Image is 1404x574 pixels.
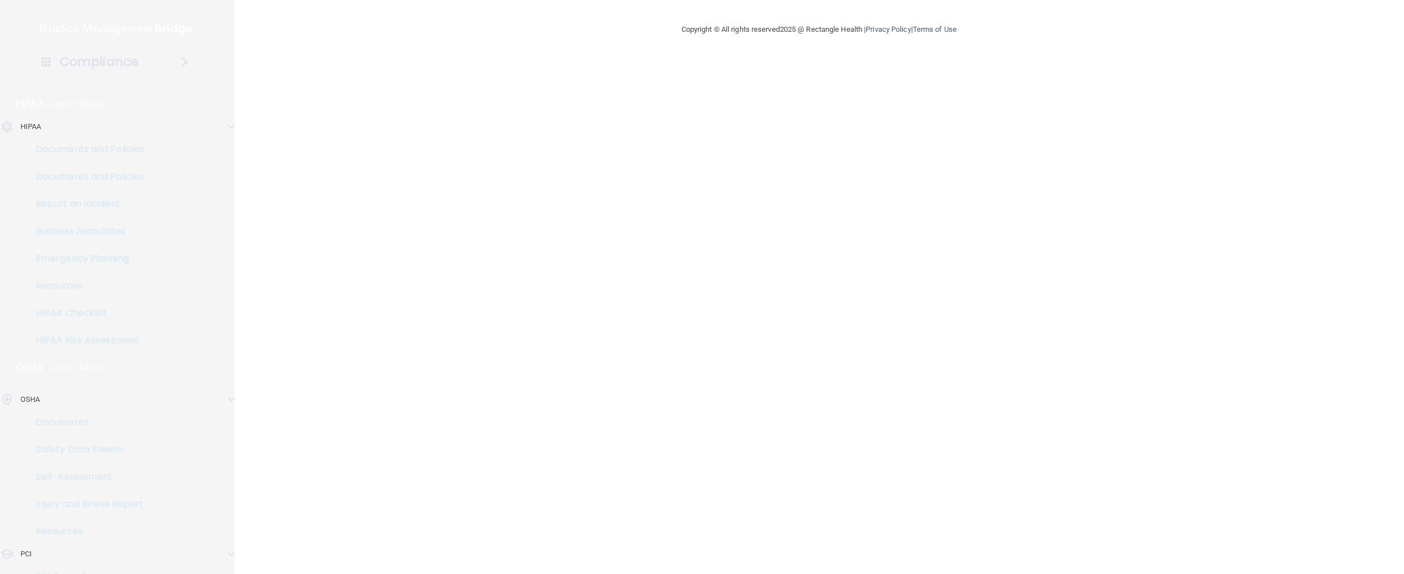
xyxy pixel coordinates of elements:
[49,361,110,375] p: Learn More!
[15,361,44,375] p: OSHA
[7,226,163,237] p: Business Associates
[40,18,194,40] img: PMB logo
[60,54,139,70] h4: Compliance
[15,97,44,111] p: HIPAA
[7,526,163,537] p: Resources
[20,547,32,561] p: PCI
[20,120,41,134] p: HIPAA
[7,280,163,292] p: Resources
[7,335,163,346] p: HIPAA Risk Assessment
[7,144,163,155] p: Documents and Policies
[50,97,110,111] p: Learn More!
[7,498,163,510] p: Injury and Illness Report
[866,25,911,34] a: Privacy Policy
[7,253,163,264] p: Emergency Planning
[913,25,957,34] a: Terms of Use
[20,393,40,406] p: OSHA
[7,471,163,483] p: Self-Assessment
[7,171,163,182] p: Documents and Policies
[7,444,163,455] p: Safety Data Sheets
[7,307,163,319] p: HIPAA Checklist
[7,417,163,428] p: Documents
[7,198,163,210] p: Report an Incident
[612,11,1027,48] div: Copyright © All rights reserved 2025 @ Rectangle Health | |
